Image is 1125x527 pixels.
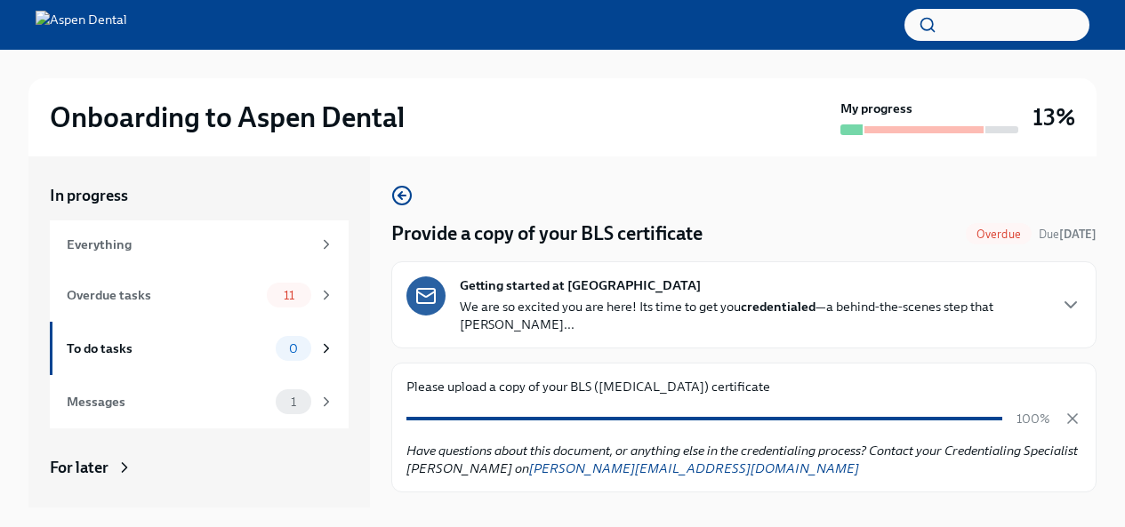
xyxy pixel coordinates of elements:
[50,185,349,206] a: In progress
[67,235,311,254] div: Everything
[1039,228,1097,241] span: Due
[50,268,349,322] a: Overdue tasks11
[1059,228,1097,241] strong: [DATE]
[50,322,349,375] a: To do tasks0
[67,339,269,358] div: To do tasks
[1064,410,1081,427] button: Cancel
[50,220,349,268] a: Everything
[67,285,260,305] div: Overdue tasks
[50,100,405,135] h2: Onboarding to Aspen Dental
[460,276,701,294] strong: Getting started at [GEOGRAPHIC_DATA]
[966,228,1032,241] span: Overdue
[50,375,349,428] a: Messages1
[391,220,703,247] h4: Provide a copy of your BLS certificate
[50,457,108,478] div: For later
[280,395,307,409] span: 1
[460,298,1046,333] p: We are so excited you are here! Its time to get you —a behind-the-scenes step that [PERSON_NAME]...
[1039,226,1097,243] span: September 19th, 2025 09:00
[406,378,1081,395] p: Please upload a copy of your BLS ([MEDICAL_DATA]) certificate
[406,443,1078,476] em: Have questions about this document, or anything else in the credentialing process? Contact your C...
[1033,101,1075,133] h3: 13%
[273,289,305,302] span: 11
[840,100,912,117] strong: My progress
[529,460,859,476] a: [PERSON_NAME][EMAIL_ADDRESS][DOMAIN_NAME]
[278,342,309,355] span: 0
[1017,410,1049,427] p: 100%
[741,299,816,315] strong: credentialed
[36,11,127,39] img: Aspen Dental
[67,392,269,411] div: Messages
[50,457,349,478] a: For later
